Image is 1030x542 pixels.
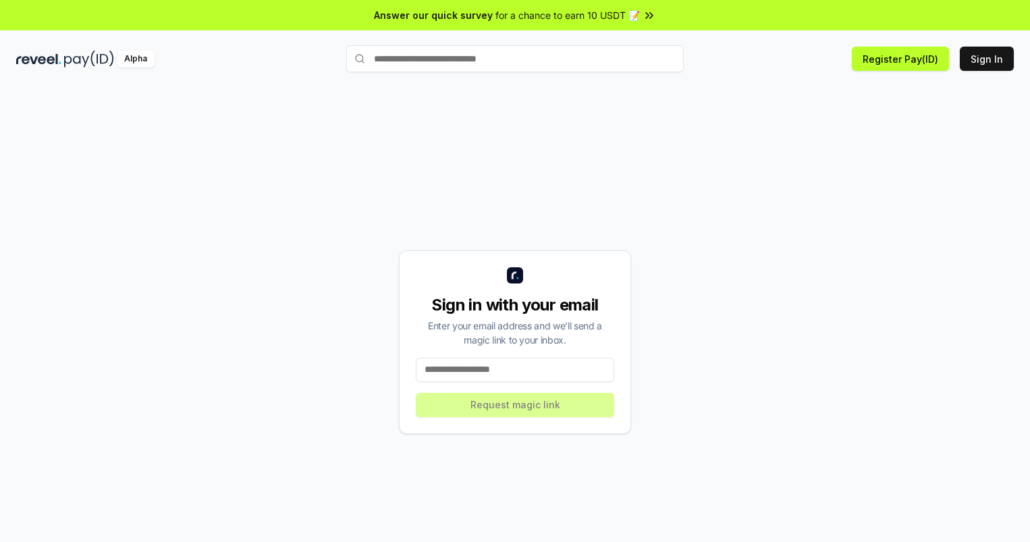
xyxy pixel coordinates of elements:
img: logo_small [507,267,523,283]
div: Sign in with your email [416,294,614,316]
img: pay_id [64,51,114,67]
img: reveel_dark [16,51,61,67]
div: Alpha [117,51,155,67]
div: Enter your email address and we’ll send a magic link to your inbox. [416,319,614,347]
button: Register Pay(ID) [852,47,949,71]
button: Sign In [960,47,1014,71]
span: Answer our quick survey [374,8,493,22]
span: for a chance to earn 10 USDT 📝 [495,8,640,22]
